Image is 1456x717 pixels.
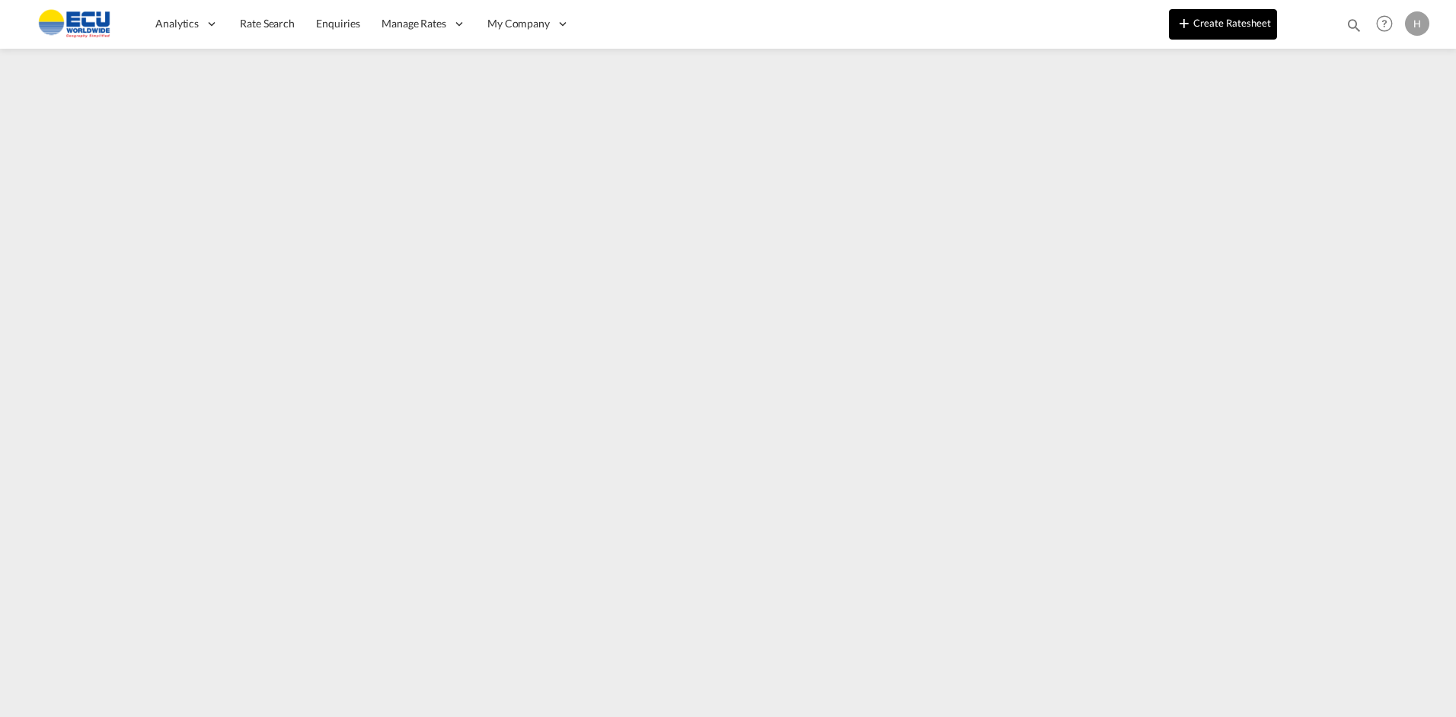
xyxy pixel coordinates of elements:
div: H [1405,11,1429,36]
img: 6cccb1402a9411edb762cf9624ab9cda.png [23,7,126,41]
span: Analytics [155,16,199,31]
span: Rate Search [240,17,295,30]
div: Help [1371,11,1405,38]
span: Help [1371,11,1397,37]
button: icon-plus 400-fgCreate Ratesheet [1169,9,1277,40]
md-icon: icon-magnify [1346,17,1362,33]
span: My Company [487,16,550,31]
iframe: Chat [11,637,65,694]
span: Manage Rates [382,16,446,31]
md-icon: icon-plus 400-fg [1175,14,1193,32]
div: icon-magnify [1346,17,1362,40]
span: Enquiries [316,17,360,30]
